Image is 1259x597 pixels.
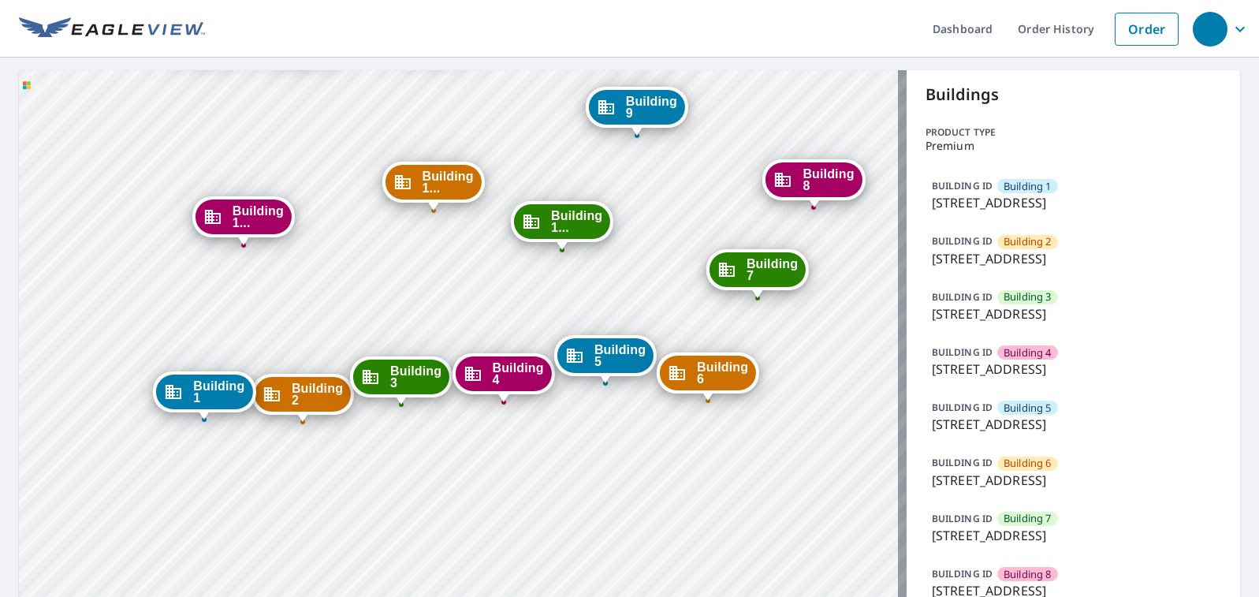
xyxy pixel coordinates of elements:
span: Building 8 [803,168,854,192]
p: BUILDING ID [932,456,993,469]
p: BUILDING ID [932,179,993,192]
div: Dropped pin, building Building 14, Commercial property, 1152 Chelsea Drive Lake Zurich, IL 60047 [382,162,484,211]
span: Building 3 [1004,289,1052,304]
div: Dropped pin, building Building 1, Commercial property, 1152 Chelsea Drive Lake Zurich, IL 60047 [153,371,255,420]
span: Building 1... [422,170,473,194]
span: Building 1... [233,205,284,229]
p: Buildings [926,83,1221,106]
div: Dropped pin, building Building 3, Commercial property, 1152 Chelsea Drive Lake Zurich, IL 60047 [350,356,453,405]
p: BUILDING ID [932,234,993,248]
div: Dropped pin, building Building 8, Commercial property, 1152 Chelsea Drive Lake Zurich, IL 60047 [762,159,865,208]
p: [STREET_ADDRESS] [932,304,1215,323]
span: Building 5 [1004,401,1052,416]
span: Building 5 [594,344,646,368]
span: Building 8 [1004,567,1052,582]
div: Dropped pin, building Building 7, Commercial property, 1152 Chelsea Drive Lake Zurich, IL 60047 [706,249,809,298]
p: [STREET_ADDRESS] [932,360,1215,379]
p: BUILDING ID [932,567,993,580]
p: [STREET_ADDRESS] [932,526,1215,545]
div: Dropped pin, building Building 5, Commercial property, 1152 Chelsea Drive Lake Zurich, IL 60047 [554,335,657,384]
p: [STREET_ADDRESS] [932,415,1215,434]
img: EV Logo [19,17,205,41]
p: BUILDING ID [932,345,993,359]
span: Building 7 [1004,511,1052,526]
span: Building 1... [551,210,602,233]
p: BUILDING ID [932,401,993,414]
p: BUILDING ID [932,512,993,525]
span: Building 9 [626,95,677,119]
p: Premium [926,140,1221,152]
span: Building 2 [292,382,343,406]
div: Dropped pin, building Building 2, Commercial property, 1152 Chelsea Drive Lake Zurich, IL 60047 [251,374,354,423]
div: Dropped pin, building Building 16, Commercial property, 1152 Chelsea Drive Lake Zurich, IL 60047 [192,196,295,245]
p: [STREET_ADDRESS] [932,471,1215,490]
span: Building 6 [697,361,748,385]
div: Dropped pin, building Building 15, Commercial property, 1152 Chelsea Drive Lake Zurich, IL 60047 [511,201,613,250]
span: Building 2 [1004,234,1052,249]
div: Dropped pin, building Building 6, Commercial property, 1152 Chelsea Drive Lake Zurich, IL 60047 [657,353,759,401]
a: Order [1115,13,1179,46]
span: Building 7 [747,258,798,282]
span: Building 4 [492,362,543,386]
p: [STREET_ADDRESS] [932,249,1215,268]
span: Building 4 [1004,345,1052,360]
span: Building 1 [1004,179,1052,194]
div: Dropped pin, building Building 4, Commercial property, 1152 Chelsea Drive Lake Zurich, IL 60047 [452,353,554,402]
p: [STREET_ADDRESS] [932,193,1215,212]
p: BUILDING ID [932,290,993,304]
span: Building 6 [1004,456,1052,471]
p: Product type [926,125,1221,140]
span: Building 1 [193,380,244,404]
div: Dropped pin, building Building 9, Commercial property, 1152 Chelsea Drive Lake Zurich, IL 60047 [586,87,688,136]
span: Building 3 [390,365,441,389]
